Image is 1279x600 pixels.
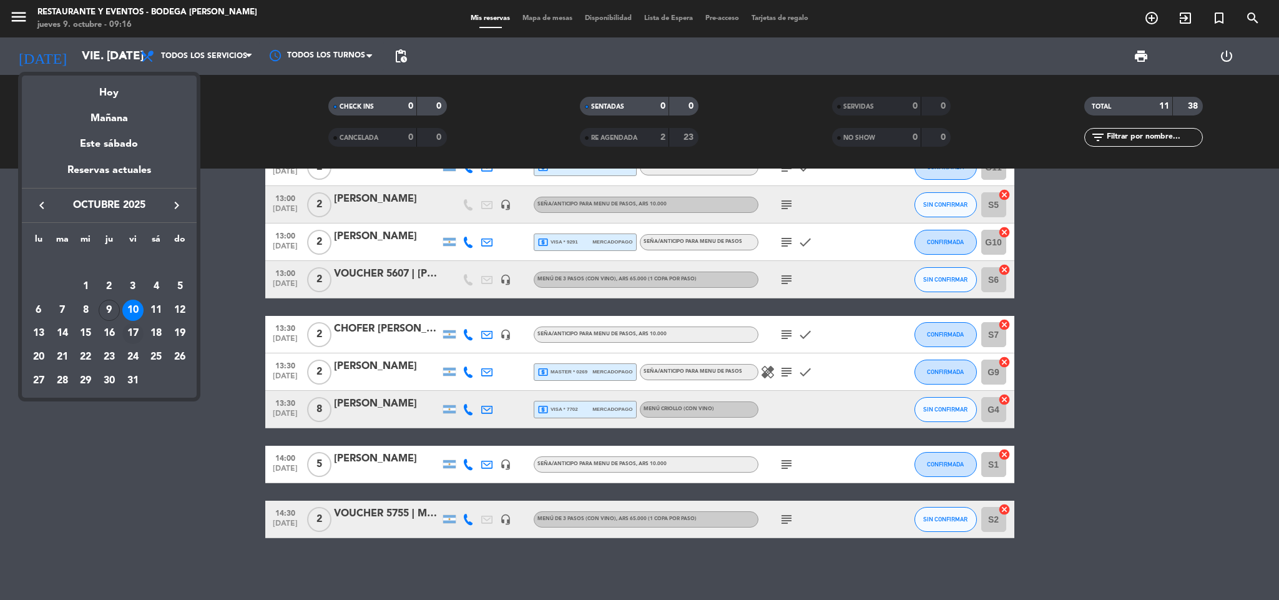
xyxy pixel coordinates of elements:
div: 4 [145,276,167,297]
td: 3 de octubre de 2025 [121,275,145,298]
div: 18 [145,323,167,345]
div: 20 [28,347,49,368]
div: 30 [99,370,120,391]
th: viernes [121,232,145,252]
td: 11 de octubre de 2025 [145,298,169,322]
div: 5 [169,276,190,297]
div: 7 [52,300,73,321]
div: 2 [99,276,120,297]
td: 8 de octubre de 2025 [74,298,97,322]
button: keyboard_arrow_left [31,197,53,214]
td: 14 de octubre de 2025 [51,322,74,346]
div: 10 [122,300,144,321]
div: 1 [75,276,96,297]
td: 21 de octubre de 2025 [51,345,74,369]
div: Este sábado [22,127,197,162]
span: octubre 2025 [53,197,165,214]
td: 19 de octubre de 2025 [168,322,192,346]
td: 30 de octubre de 2025 [97,369,121,393]
div: 16 [99,323,120,345]
td: 20 de octubre de 2025 [27,345,51,369]
th: domingo [168,232,192,252]
td: 5 de octubre de 2025 [168,275,192,298]
i: keyboard_arrow_left [34,198,49,213]
div: 25 [145,347,167,368]
td: 2 de octubre de 2025 [97,275,121,298]
td: 16 de octubre de 2025 [97,322,121,346]
th: miércoles [74,232,97,252]
i: keyboard_arrow_right [169,198,184,213]
td: 15 de octubre de 2025 [74,322,97,346]
td: 6 de octubre de 2025 [27,298,51,322]
td: OCT. [27,252,192,275]
div: 28 [52,370,73,391]
td: 12 de octubre de 2025 [168,298,192,322]
td: 17 de octubre de 2025 [121,322,145,346]
td: 7 de octubre de 2025 [51,298,74,322]
td: 22 de octubre de 2025 [74,345,97,369]
td: 9 de octubre de 2025 [97,298,121,322]
td: 29 de octubre de 2025 [74,369,97,393]
div: 6 [28,300,49,321]
td: 28 de octubre de 2025 [51,369,74,393]
th: sábado [145,232,169,252]
div: 22 [75,347,96,368]
div: Hoy [22,76,197,101]
div: 24 [122,347,144,368]
td: 23 de octubre de 2025 [97,345,121,369]
div: 31 [122,370,144,391]
div: 9 [99,300,120,321]
div: 8 [75,300,96,321]
div: 17 [122,323,144,345]
div: 12 [169,300,190,321]
th: lunes [27,232,51,252]
td: 13 de octubre de 2025 [27,322,51,346]
td: 10 de octubre de 2025 [121,298,145,322]
td: 1 de octubre de 2025 [74,275,97,298]
td: 24 de octubre de 2025 [121,345,145,369]
td: 18 de octubre de 2025 [145,322,169,346]
div: 3 [122,276,144,297]
div: 15 [75,323,96,345]
td: 31 de octubre de 2025 [121,369,145,393]
div: Reservas actuales [22,162,197,188]
div: 14 [52,323,73,345]
div: 21 [52,347,73,368]
div: 27 [28,370,49,391]
div: 13 [28,323,49,345]
td: 27 de octubre de 2025 [27,369,51,393]
button: keyboard_arrow_right [165,197,188,214]
td: 25 de octubre de 2025 [145,345,169,369]
div: Mañana [22,101,197,127]
div: 19 [169,323,190,345]
th: martes [51,232,74,252]
div: 26 [169,347,190,368]
div: 29 [75,370,96,391]
th: jueves [97,232,121,252]
div: 11 [145,300,167,321]
td: 4 de octubre de 2025 [145,275,169,298]
div: 23 [99,347,120,368]
td: 26 de octubre de 2025 [168,345,192,369]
